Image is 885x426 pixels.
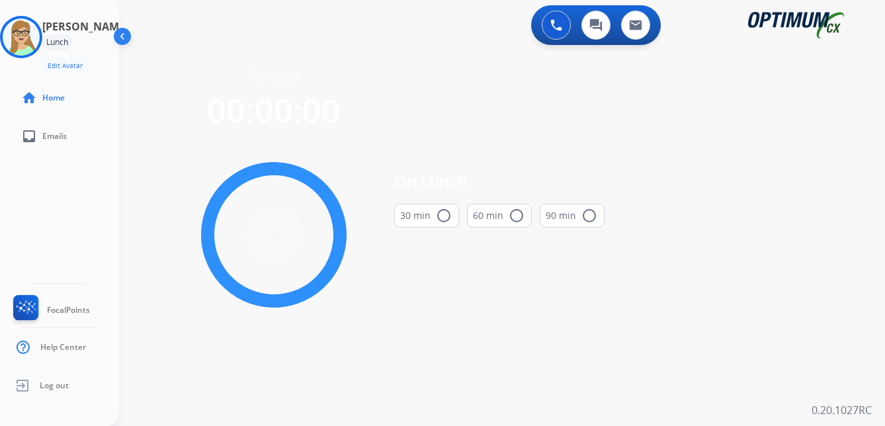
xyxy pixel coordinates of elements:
[40,342,86,353] span: Help Center
[3,19,40,56] img: avatar
[42,131,67,142] span: Emails
[42,93,65,103] span: Home
[42,58,88,73] button: Edit Avatar
[21,128,37,144] mat-icon: inbox
[42,19,128,34] h3: [PERSON_NAME]
[42,34,72,50] div: Lunch
[509,208,525,224] mat-icon: radio_button_unchecked
[40,380,69,391] span: Log out
[436,208,452,224] mat-icon: radio_button_unchecked
[47,305,90,316] span: FocalPoints
[467,204,532,228] button: 60 min
[540,204,605,228] button: 90 min
[394,204,459,228] button: 30 min
[21,90,37,106] mat-icon: home
[11,295,90,325] a: FocalPoints
[247,67,301,86] span: Time left
[581,208,597,224] mat-icon: radio_button_unchecked
[394,169,605,193] span: On Lunch
[812,402,872,418] p: 0.20.1027RC
[207,88,341,133] span: 00:00:00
